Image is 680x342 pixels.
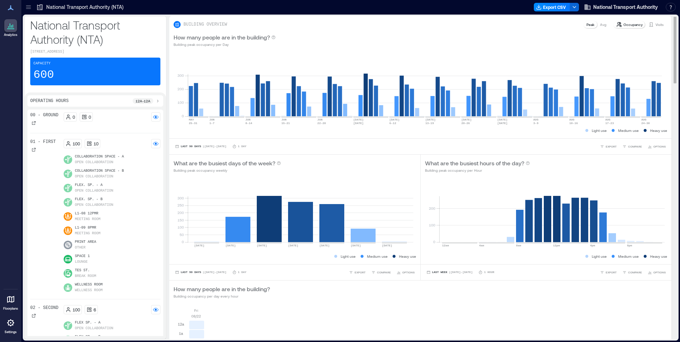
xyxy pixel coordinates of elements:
[592,253,607,259] p: Light use
[238,270,246,274] p: 1 Day
[586,22,594,27] p: Peak
[174,33,270,42] p: How many people are in the building?
[184,22,227,27] p: BUILDING OVERVIEW
[75,168,124,174] p: Collaboration Space - B
[621,143,643,150] button: COMPARE
[341,253,356,259] p: Light use
[377,270,391,274] span: COMPARE
[174,293,270,299] p: Building occupancy per day every hour
[178,321,184,327] p: 12a
[621,269,643,276] button: COMPARE
[75,174,113,180] p: Open Collaboration
[75,217,101,222] p: Meeting Room
[194,244,204,247] text: [DATE]
[569,118,575,121] text: AUG
[177,196,184,200] tspan: 300
[553,244,560,247] text: 12pm
[433,240,435,244] tspan: 0
[354,122,364,125] text: [DATE]
[245,118,251,121] text: JUN
[429,206,435,210] tspan: 200
[389,122,396,125] text: 6-12
[281,122,290,125] text: 15-21
[641,118,647,121] text: AUG
[655,22,664,27] p: Visits
[653,270,666,274] span: OPTIONS
[370,269,392,276] button: COMPARE
[30,49,160,55] p: [STREET_ADDRESS]
[534,3,570,11] button: Export CSV
[75,253,90,259] p: Space 1
[516,244,521,247] text: 8am
[73,114,75,120] p: 0
[355,270,366,274] span: EXPORT
[650,253,667,259] p: Heavy use
[354,118,364,121] text: [DATE]
[177,87,184,91] tspan: 200
[30,139,56,145] p: 01 - First
[75,273,96,279] p: Break Room
[628,270,642,274] span: COMPARE
[30,98,69,104] p: Operating Hours
[209,122,215,125] text: 1-7
[136,98,150,104] p: 12a - 12a
[590,244,595,247] text: 4pm
[75,154,124,160] p: Collaboration Space - A
[382,244,392,247] text: [DATE]
[194,308,198,313] p: Fri
[288,244,298,247] text: [DATE]
[75,188,113,194] p: Open Collaboration
[257,244,267,247] text: [DATE]
[177,203,184,207] tspan: 250
[245,122,252,125] text: 8-14
[189,118,194,121] text: MAY
[592,128,607,133] p: Light use
[569,122,578,125] text: 10-16
[479,244,484,247] text: 4am
[484,270,494,274] p: 1 Hour
[641,122,650,125] text: 24-30
[75,160,113,165] p: Open Collaboration
[75,288,103,293] p: Wellness Room
[177,225,184,229] tspan: 100
[177,73,184,78] tspan: 300
[399,253,416,259] p: Heavy use
[75,259,88,265] p: Lounge
[174,159,275,167] p: What are the busiest days of the week?
[4,33,17,37] p: Analytics
[89,114,91,120] p: 0
[606,270,617,274] span: EXPORT
[425,167,530,173] p: Building peak occupancy per Hour
[179,331,183,336] p: 1a
[582,1,660,13] button: National Transport Authority
[3,306,18,311] p: Floorplans
[600,22,606,27] p: Avg
[605,118,611,121] text: AUG
[646,269,667,276] button: OPTIONS
[317,122,326,125] text: 22-28
[46,4,123,11] p: National Transport Authority (NTA)
[319,244,330,247] text: [DATE]
[177,210,184,215] tspan: 200
[75,320,113,326] p: Flex Sp. - A
[75,326,113,331] p: Open Collaboration
[174,285,270,293] p: How many people are in the building?
[5,330,17,334] p: Settings
[182,114,184,118] tspan: 0
[94,141,99,146] p: 10
[238,144,246,149] p: 1 Day
[425,122,434,125] text: 13-19
[497,118,508,121] text: [DATE]
[599,143,618,150] button: EXPORT
[30,112,58,118] p: 00 - Ground
[174,167,281,173] p: Building peak occupancy weekly
[628,144,642,149] span: COMPARE
[317,118,323,121] text: JUN
[177,218,184,222] tspan: 150
[606,144,617,149] span: EXPORT
[75,197,113,202] p: Flex. Sp. - B
[174,143,228,150] button: Last 90 Days |[DATE]-[DATE]
[75,182,113,188] p: Flex. Sp. - A
[497,122,508,125] text: [DATE]
[389,118,400,121] text: [DATE]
